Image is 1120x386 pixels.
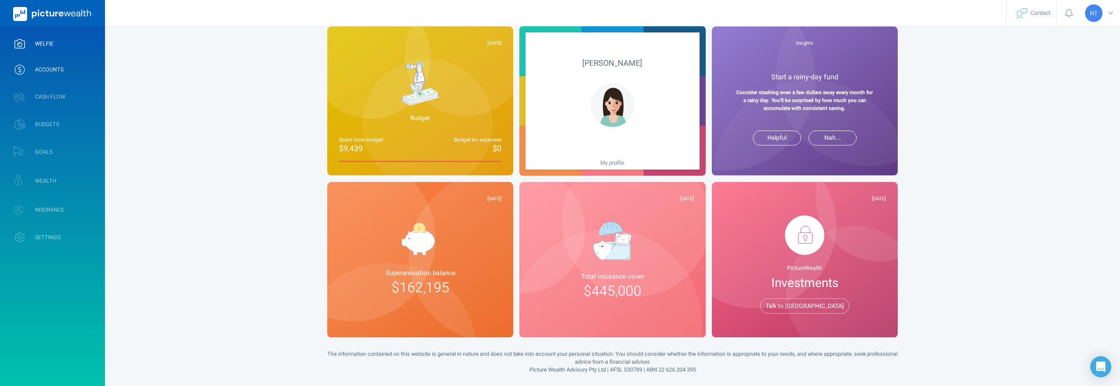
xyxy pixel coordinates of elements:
img: svg+xml;base64,PHN2ZyB4bWxucz0iaHR0cDovL3d3dy53My5vcmcvMjAwMC9zdmciIHdpZHRoPSIyNyIgaGVpZ2h0PSIyNC... [1016,8,1027,18]
span: INSURANCE [35,206,64,213]
img: PictureWealth [13,7,91,21]
span: $0 [493,143,501,155]
span: WELFIE [35,40,53,47]
span: [DATE] [680,195,694,202]
span: [DATE] [487,195,501,202]
strong: Consider stashing even a few dollars away every month for a rainy day. You'll be surprised by how... [736,89,873,112]
span: $162,195 [392,277,449,298]
span: $9,439 [339,143,363,155]
span: RT [1090,10,1098,17]
span: Total insurance cover [531,272,693,281]
span: CASH FLOW [35,93,65,100]
span: PictureWealth [787,264,822,272]
span: WEALTH [35,177,56,184]
span: Investments [771,274,838,292]
span: Budget for expenses [454,136,501,144]
span: BUDGETS [35,121,59,128]
span: [DATE] [872,195,886,202]
div: The information contained on this website is general in nature and does not take into account you... [327,344,898,374]
span: Budget [410,113,430,123]
span: Insights [796,39,813,47]
span: $445,000 [584,281,641,301]
div: Open Intercom Messenger [1090,356,1111,377]
span: SETTINGS [35,234,60,241]
span: ACCOUNTS [35,66,63,73]
span: Start a rainy-day fund [771,72,838,82]
span: Superannuation balance [339,268,501,278]
button: Talk to [GEOGRAPHIC_DATA] [760,298,849,314]
button: Nah... [808,131,857,145]
span: Talk to [GEOGRAPHIC_DATA] [766,301,844,311]
span: Spent from budget [339,136,383,144]
button: Helpful [753,131,801,145]
div: Rachael Tate [1085,4,1102,22]
span: [DATE] [487,39,501,47]
span: GOALS [35,149,52,156]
